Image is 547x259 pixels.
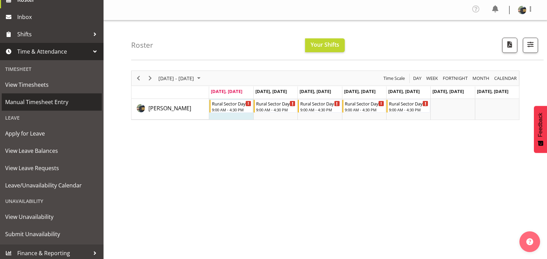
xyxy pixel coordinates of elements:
span: Week [426,74,439,83]
span: [DATE], [DATE] [300,88,331,94]
span: Submit Unavailability [5,229,98,239]
div: Daniel Blair"s event - Rural Sector Day Shift Begin From Friday, September 5, 2025 at 9:00:00 AM ... [387,100,430,113]
div: Timeline Week of September 1, 2025 [131,71,519,120]
span: View Unavailability [5,212,98,222]
button: Timeline Day [412,74,423,83]
img: daniel-blaire539fa113fbfe09b833b57134f3ab6bf.png [518,6,526,14]
div: Leave [2,111,102,125]
span: [DATE], [DATE] [211,88,242,94]
div: Rural Sector Day Shift [212,100,251,107]
span: View Leave Balances [5,146,98,156]
a: [PERSON_NAME] [148,104,191,112]
button: Timeline Week [425,74,439,83]
span: Day [412,74,422,83]
h4: Roster [131,41,153,49]
div: Rural Sector Day Shift [345,100,384,107]
button: Fortnight [442,74,469,83]
span: Inbox [17,12,100,22]
button: Your Shifts [305,38,345,52]
div: 9:00 AM - 4:30 PM [300,107,340,112]
button: Feedback - Show survey [534,106,547,153]
td: Daniel Blair resource [131,99,209,120]
a: View Leave Balances [2,142,102,159]
span: Your Shifts [311,41,339,48]
span: [DATE], [DATE] [477,88,508,94]
div: Unavailability [2,194,102,208]
div: Rural Sector Day Shift [300,100,340,107]
div: Daniel Blair"s event - Rural Sector Day Shift Begin From Monday, September 1, 2025 at 9:00:00 AM ... [209,100,253,113]
button: Month [493,74,518,83]
span: Leave/Unavailability Calendar [5,180,98,191]
button: September 01 - 07, 2025 [157,74,204,83]
button: Previous [134,74,143,83]
button: Next [146,74,155,83]
div: Rural Sector Day Shift [389,100,428,107]
div: 9:00 AM - 4:30 PM [345,107,384,112]
button: Timeline Month [471,74,491,83]
span: Feedback [537,113,544,137]
div: Daniel Blair"s event - Rural Sector Day Shift Begin From Thursday, September 4, 2025 at 9:00:00 A... [342,100,386,113]
button: Time Scale [382,74,406,83]
div: Daniel Blair"s event - Rural Sector Day Shift Begin From Wednesday, September 3, 2025 at 9:00:00 ... [298,100,341,113]
span: calendar [494,74,517,83]
div: Daniel Blair"s event - Rural Sector Day Shift Begin From Tuesday, September 2, 2025 at 9:00:00 AM... [254,100,297,113]
span: Manual Timesheet Entry [5,97,98,107]
span: Finance & Reporting [17,248,90,258]
span: Apply for Leave [5,128,98,139]
a: View Unavailability [2,208,102,225]
span: [DATE], [DATE] [255,88,287,94]
a: Apply for Leave [2,125,102,142]
span: View Timesheets [5,80,98,90]
span: [DATE], [DATE] [432,88,464,94]
div: 9:00 AM - 4:30 PM [212,107,251,112]
a: View Leave Requests [2,159,102,177]
button: Download a PDF of the roster according to the set date range. [502,38,517,53]
div: Previous [133,71,144,85]
span: Time Scale [383,74,406,83]
span: Shifts [17,29,90,39]
a: View Timesheets [2,76,102,93]
a: Submit Unavailability [2,225,102,243]
span: Time & Attendance [17,46,90,57]
div: 9:00 AM - 4:30 PM [256,107,295,112]
span: [DATE], [DATE] [344,88,375,94]
div: Rural Sector Day Shift [256,100,295,107]
a: Manual Timesheet Entry [2,93,102,111]
div: 9:00 AM - 4:30 PM [389,107,428,112]
span: Fortnight [442,74,468,83]
span: View Leave Requests [5,163,98,173]
div: Next [144,71,156,85]
span: [DATE], [DATE] [388,88,420,94]
img: help-xxl-2.png [526,238,533,245]
span: Month [472,74,490,83]
div: Timesheet [2,62,102,76]
table: Timeline Week of September 1, 2025 [209,99,519,120]
span: [DATE] - [DATE] [158,74,195,83]
button: Filter Shifts [523,38,538,53]
a: Leave/Unavailability Calendar [2,177,102,194]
